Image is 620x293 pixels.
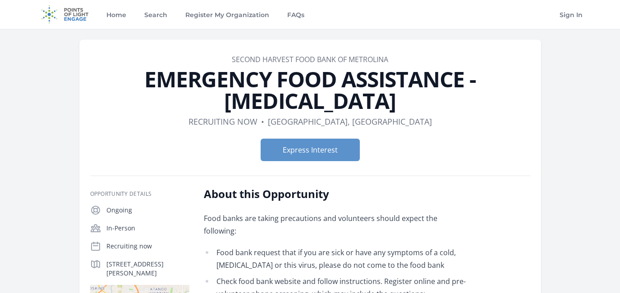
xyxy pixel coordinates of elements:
[204,187,468,201] h2: About this Opportunity
[90,190,189,198] h3: Opportunity Details
[90,68,530,112] h1: EMERGENCY FOOD ASSISTANCE - [MEDICAL_DATA]
[268,115,432,128] dd: [GEOGRAPHIC_DATA], [GEOGRAPHIC_DATA]
[106,260,189,278] p: [STREET_ADDRESS][PERSON_NAME]
[204,246,468,271] li: Food bank request that if you are sick or have any symptoms of a cold, [MEDICAL_DATA] or this vir...
[106,242,189,251] p: Recruiting now
[261,115,264,128] div: •
[106,206,189,215] p: Ongoing
[106,224,189,233] p: In-Person
[204,212,468,237] p: Food banks are taking precautions and volunteers should expect the following:
[188,115,257,128] dd: Recruiting now
[261,139,360,161] button: Express Interest
[232,54,388,64] a: Second Harvest Food Bank of Metrolina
